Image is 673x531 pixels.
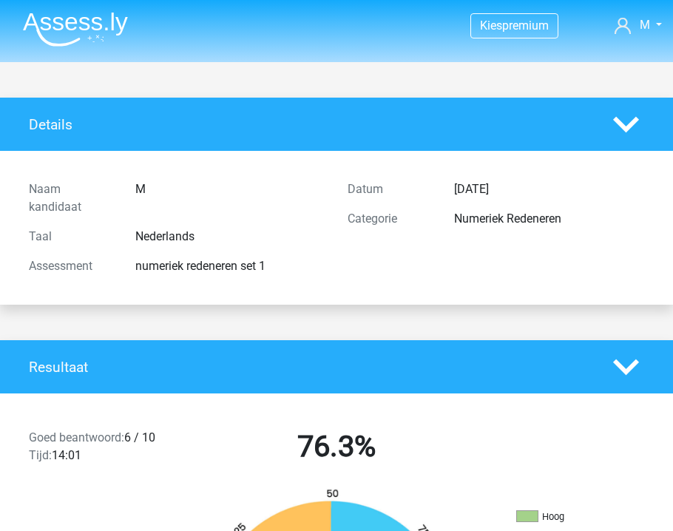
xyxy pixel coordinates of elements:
[124,180,336,216] div: M
[443,210,655,228] div: Numeriek Redeneren
[124,257,336,275] div: numeriek redeneren set 1
[18,257,124,275] div: Assessment
[502,18,549,33] span: premium
[480,18,502,33] span: Kies
[29,430,124,444] span: Goed beantwoord:
[18,228,124,246] div: Taal
[29,448,52,462] span: Tijd:
[18,429,177,470] div: 6 / 10 14:01
[189,429,485,464] h2: 76.3%
[336,180,443,198] div: Datum
[615,16,662,34] a: M
[18,180,124,216] div: Naam kandidaat
[336,210,443,228] div: Categorie
[640,18,650,32] span: M
[471,16,558,35] a: Kiespremium
[516,510,664,524] li: Hoog
[23,12,128,47] img: Assessly
[443,180,655,198] div: [DATE]
[29,359,591,376] h4: Resultaat
[124,228,336,246] div: Nederlands
[29,116,591,133] h4: Details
